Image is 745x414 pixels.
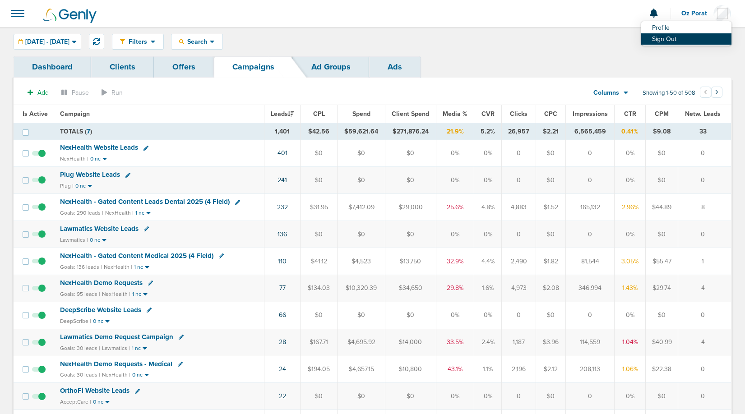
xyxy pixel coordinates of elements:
ul: Pagination [700,88,722,99]
td: 0 [502,302,536,329]
small: Goals: 30 leads | [60,345,100,352]
td: 0 [678,356,731,383]
td: 4.8% [474,194,502,221]
td: 81,544 [566,248,615,275]
td: 0 [566,221,615,248]
td: 1,401 [264,123,301,140]
td: $2.21 [536,123,565,140]
small: DeepScribe | [60,318,91,324]
button: Go to next page [711,87,722,98]
td: $1.52 [536,194,565,221]
td: 4,973 [502,275,536,302]
td: $29.74 [645,275,678,302]
td: 4.4% [474,248,502,275]
td: $0 [301,221,338,248]
td: $0 [338,140,385,167]
td: 346,994 [566,275,615,302]
small: NexHealth | [102,372,130,378]
td: $167.71 [301,329,338,356]
td: 6,565,459 [566,123,615,140]
a: 401 [278,149,287,157]
td: 114,559 [566,329,615,356]
small: 0 nc [93,399,103,405]
span: Lawmatics Website Leads [60,225,139,233]
td: 0% [615,167,645,194]
td: $40.99 [645,329,678,356]
small: Lawmatics | [102,345,130,351]
a: 66 [279,311,286,319]
td: $10,320.39 [338,275,385,302]
a: 28 [279,338,286,346]
td: $0 [385,221,436,248]
td: $0 [301,383,338,410]
td: 4 [678,329,731,356]
span: NexHealth - Gated Content Leads Dental 2025 (4 Field) [60,198,230,206]
td: 0 [678,167,731,194]
td: $4,523 [338,248,385,275]
span: Showing 1-50 of 508 [643,89,695,97]
td: $41.12 [301,248,338,275]
td: 26,957 [502,123,536,140]
small: 1 nc [134,264,143,271]
td: $0 [301,167,338,194]
span: DeepScribe Website Leads [60,306,141,314]
td: 0% [436,167,474,194]
td: $0 [536,221,565,248]
small: 0 nc [132,372,143,378]
span: Columns [593,88,619,97]
td: $59,621.64 [338,123,385,140]
td: $0 [536,383,565,410]
td: $0 [536,140,565,167]
td: 0% [474,302,502,329]
td: $0 [301,140,338,167]
td: $4,657.15 [338,356,385,383]
span: Plug Website Leads [60,170,120,179]
small: NexHealth | [60,156,88,162]
td: $0 [385,140,436,167]
td: 0% [474,167,502,194]
td: $14,000 [385,329,436,356]
small: 1 nc [132,345,141,352]
span: 7 [87,128,90,135]
td: 33.5% [436,329,474,356]
td: 1.06% [615,356,645,383]
span: NexHealth Demo Requests - Medical [60,360,172,368]
span: NexHealth Website Leads [60,143,138,152]
td: 2.96% [615,194,645,221]
a: Campaigns [214,56,293,78]
span: CVR [481,110,495,118]
small: AcceptCare | [60,399,91,405]
span: Search [184,38,210,46]
span: Profile [652,25,670,31]
span: Impressions [573,110,608,118]
td: 0% [436,383,474,410]
td: $0 [645,167,678,194]
td: 0 [678,383,731,410]
td: 0 [678,302,731,329]
small: 1 nc [135,210,144,216]
small: Goals: 136 leads | [60,264,102,271]
td: $0 [385,167,436,194]
a: Offers [154,56,214,78]
td: 0 [678,140,731,167]
td: 2.4% [474,329,502,356]
td: $0 [338,221,385,248]
span: Filters [125,38,151,46]
small: 1 nc [132,291,141,298]
td: 3.05% [615,248,645,275]
td: $31.95 [301,194,338,221]
a: Clients [91,56,154,78]
td: $0 [645,302,678,329]
a: 241 [278,176,287,184]
a: 22 [279,392,286,400]
td: 21.9% [436,123,474,140]
td: 0% [615,302,645,329]
td: $1.82 [536,248,565,275]
td: 43.1% [436,356,474,383]
span: CTR [624,110,636,118]
a: 232 [277,203,288,211]
td: $44.89 [645,194,678,221]
td: $0 [301,302,338,329]
td: TOTALS ( ) [55,123,264,140]
small: Goals: 290 leads | [60,210,103,216]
